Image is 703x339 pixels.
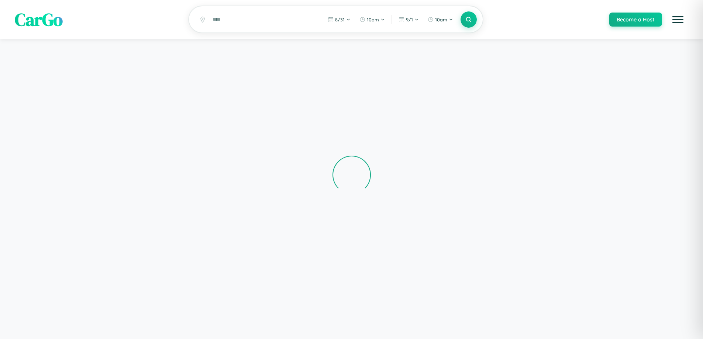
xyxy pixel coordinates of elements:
[367,17,379,23] span: 10am
[424,14,457,25] button: 10am
[609,13,662,27] button: Become a Host
[324,14,354,25] button: 8/31
[435,17,447,23] span: 10am
[395,14,423,25] button: 9/1
[356,14,389,25] button: 10am
[15,7,63,32] span: CarGo
[406,17,413,23] span: 9 / 1
[335,17,345,23] span: 8 / 31
[668,9,688,30] button: Open menu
